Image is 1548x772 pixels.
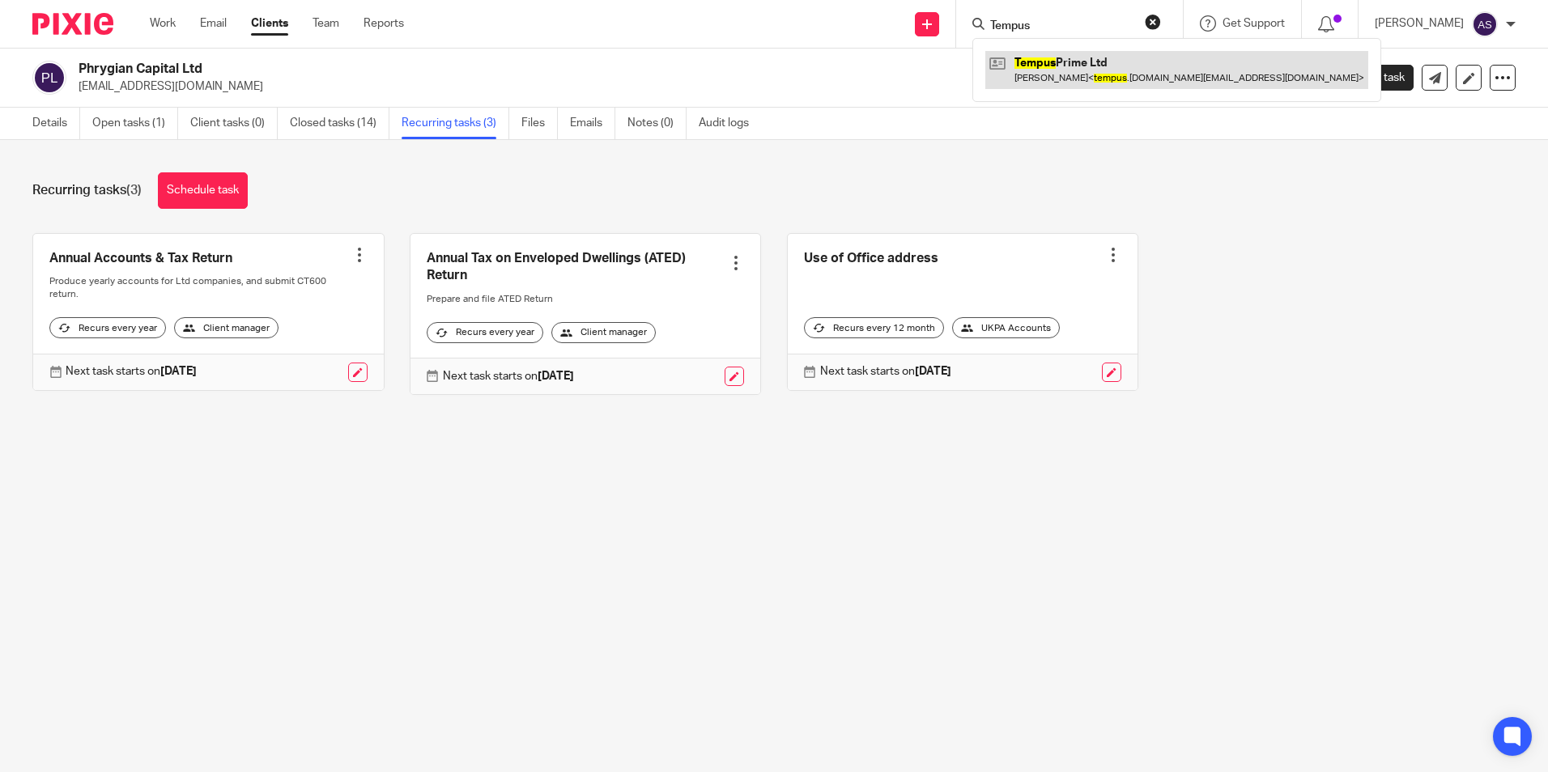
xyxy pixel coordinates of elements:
[1375,15,1464,32] p: [PERSON_NAME]
[32,61,66,95] img: svg%3E
[989,19,1134,34] input: Search
[699,108,761,139] a: Audit logs
[364,15,404,32] a: Reports
[79,78,1295,95] p: [EMAIL_ADDRESS][DOMAIN_NAME]
[174,317,279,338] div: Client manager
[952,317,1060,338] div: UKPA Accounts
[200,15,227,32] a: Email
[251,15,288,32] a: Clients
[627,108,687,139] a: Notes (0)
[32,13,113,35] img: Pixie
[126,184,142,197] span: (3)
[1472,11,1498,37] img: svg%3E
[1223,18,1285,29] span: Get Support
[551,322,656,343] div: Client manager
[66,363,197,380] p: Next task starts on
[160,366,197,377] strong: [DATE]
[804,317,944,338] div: Recurs every 12 month
[32,108,80,139] a: Details
[521,108,558,139] a: Files
[49,317,166,338] div: Recurs every year
[915,366,951,377] strong: [DATE]
[402,108,509,139] a: Recurring tasks (3)
[92,108,178,139] a: Open tasks (1)
[290,108,389,139] a: Closed tasks (14)
[1145,14,1161,30] button: Clear
[443,368,574,384] p: Next task starts on
[190,108,278,139] a: Client tasks (0)
[538,371,574,382] strong: [DATE]
[158,172,248,209] a: Schedule task
[313,15,339,32] a: Team
[820,363,951,380] p: Next task starts on
[150,15,176,32] a: Work
[32,182,142,199] h1: Recurring tasks
[570,108,615,139] a: Emails
[427,322,543,343] div: Recurs every year
[79,61,1052,78] h2: Phrygian Capital Ltd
